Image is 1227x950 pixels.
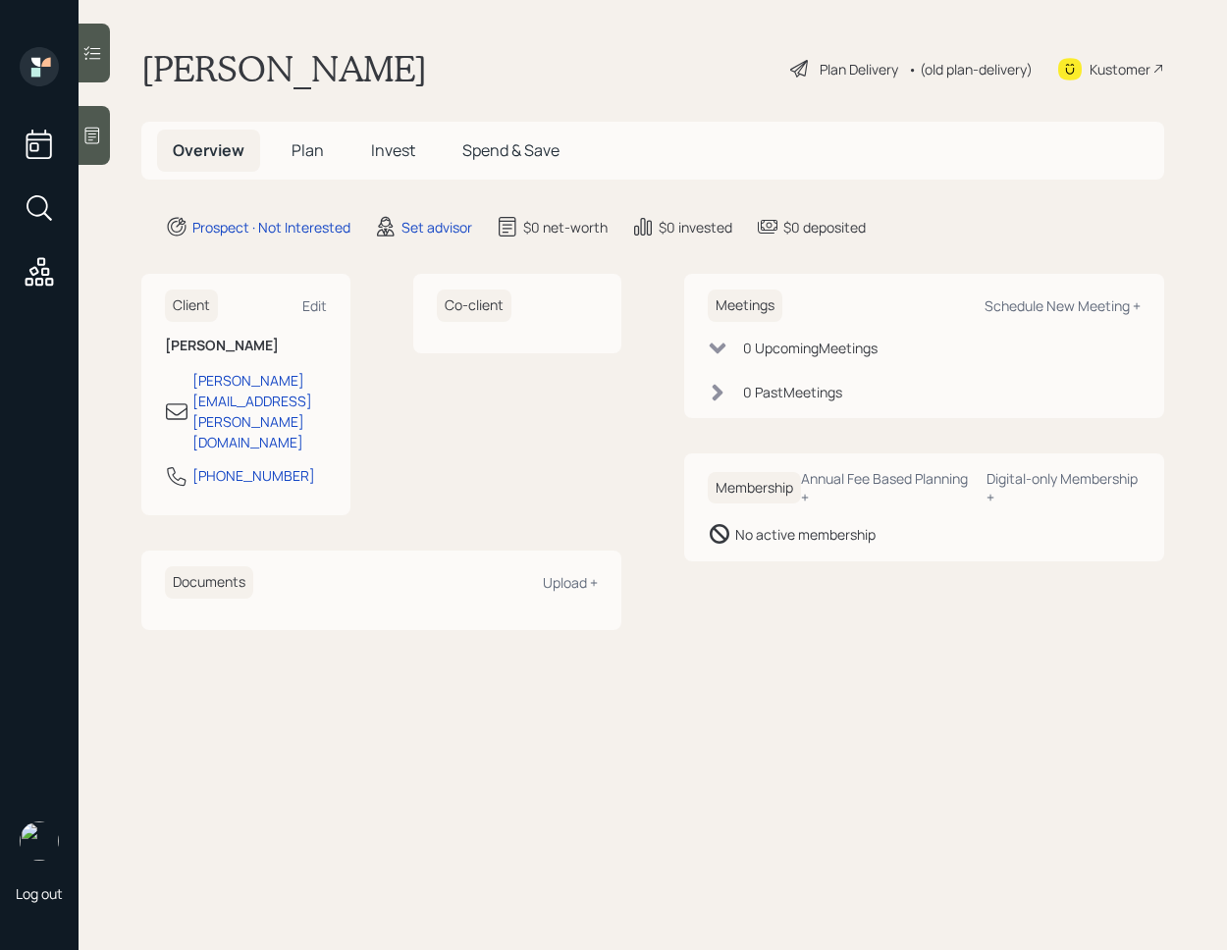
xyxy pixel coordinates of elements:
div: $0 deposited [783,217,866,237]
div: 0 Past Meeting s [743,382,842,402]
h6: [PERSON_NAME] [165,338,327,354]
span: Spend & Save [462,139,560,161]
img: retirable_logo.png [20,821,59,861]
div: Upload + [543,573,598,592]
div: Kustomer [1090,59,1150,79]
div: $0 invested [659,217,732,237]
h6: Documents [165,566,253,599]
div: [PERSON_NAME][EMAIL_ADDRESS][PERSON_NAME][DOMAIN_NAME] [192,370,327,452]
h1: [PERSON_NAME] [141,47,427,90]
div: 0 Upcoming Meeting s [743,338,878,358]
h6: Meetings [708,290,782,322]
h6: Client [165,290,218,322]
div: No active membership [735,524,876,545]
span: Overview [173,139,244,161]
div: • (old plan-delivery) [908,59,1033,79]
div: Prospect · Not Interested [192,217,350,237]
div: Edit [302,296,327,315]
div: $0 net-worth [523,217,608,237]
div: [PHONE_NUMBER] [192,465,315,486]
div: Log out [16,884,63,903]
span: Plan [292,139,324,161]
div: Schedule New Meeting + [985,296,1141,315]
div: Digital-only Membership + [987,469,1141,506]
h6: Membership [708,472,801,504]
div: Plan Delivery [820,59,898,79]
h6: Co-client [437,290,511,322]
div: Annual Fee Based Planning + [801,469,971,506]
span: Invest [371,139,415,161]
div: Set advisor [401,217,472,237]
